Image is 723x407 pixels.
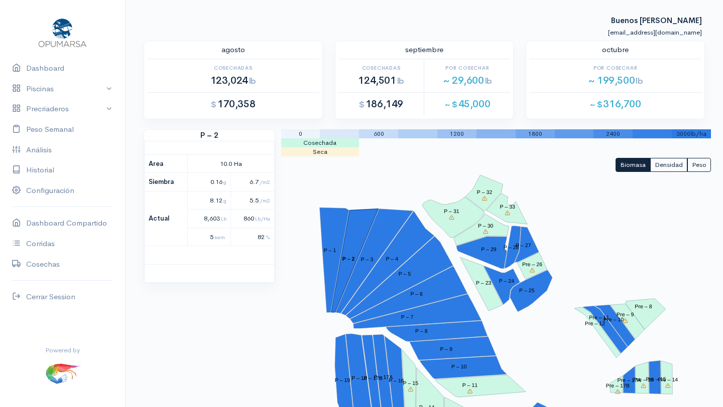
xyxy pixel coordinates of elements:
tspan: P – 6 [410,291,423,297]
th: Actual [145,191,188,246]
tspan: P – 24 [499,278,514,284]
h6: Por Cosechar [424,65,510,71]
tspan: P – 29 [481,247,497,253]
tspan: Pre – 16 [633,377,653,383]
span: 0 [299,130,302,138]
small: [EMAIL_ADDRESS][DOMAIN_NAME] [608,28,702,37]
tspan: P – 10 [451,364,467,370]
span: sem. [214,234,226,241]
span: 1200 [450,130,464,138]
tspan: P – 4 [386,256,398,262]
td: 0.16 [188,173,231,191]
tspan: P – 2 [342,256,354,262]
tspan: Pre – 9 [617,312,634,318]
th: Area [145,154,188,173]
td: 5.5 [231,191,274,210]
tspan: Pre – 17A [617,377,641,383]
td: 5 [188,228,231,246]
td: Cosechada [281,138,359,147]
span: 600 [374,130,384,138]
span: lb [397,76,404,86]
td: 82 [231,228,274,246]
span: lb [485,76,492,86]
tspan: P – 30 [478,223,494,229]
tspan: P – 16 [389,378,404,384]
tspan: P – 1 [323,248,336,254]
tspan: P – 32 [477,189,493,195]
button: Densidad [650,158,687,172]
td: 8,603 [188,210,231,228]
span: Lb [221,215,226,222]
span: lb [249,76,256,86]
tspan: P – 15 [403,380,418,386]
tspan: P – 17B [364,375,383,381]
h6: Por Cosechar [529,65,701,71]
tspan: P – 17A [374,374,393,380]
tspan: P – 3 [360,257,373,263]
span: /m2 [260,178,270,185]
span: g [223,197,226,204]
span: Densidad [655,160,683,169]
tspan: P – 27 [516,242,531,248]
span: 123,024 [210,74,256,87]
tspan: P – 23 [476,280,492,286]
span: $ [359,99,365,110]
tspan: Pre – 11 [589,315,609,321]
span: % [266,234,270,241]
tspan: Pre – 17B [606,383,630,389]
td: 6.7 [231,173,274,191]
span: $ [211,99,216,110]
tspan: P – 18 [351,375,367,381]
span: 1800 [528,130,542,138]
span: Peso [692,160,706,169]
span: ~ 29,600 [443,74,492,87]
tspan: P – 8 [415,328,428,334]
button: Biomasa [616,158,650,172]
tspan: Pre – 14 [658,377,678,383]
tspan: Pre – 15 [646,376,666,382]
tspan: P – 25 [519,287,535,293]
span: /m2 [260,197,270,204]
span: 316,700 [590,98,641,110]
span: g [223,178,226,185]
strong: P – 2 [144,130,275,141]
span: 186,149 [359,98,403,110]
div: octubre [523,44,707,56]
tspan: P – 9 [440,346,452,352]
tspan: P – 11 [462,382,477,388]
tspan: P – 7 [401,314,413,320]
div: agosto [141,44,325,56]
tspan: Pre – 10 [604,317,624,323]
tspan: P – 33 [500,204,515,210]
img: Opumarsa [36,16,89,48]
tspan: P – 28 [504,244,519,250]
span: Biomasa [620,160,646,169]
h6: Cosechadas [338,65,424,71]
h6: Cosechadas [147,65,319,71]
img: ... [45,355,81,391]
span: 170,358 [211,98,255,110]
tspan: Pre – 26 [522,261,542,267]
div: septiembre [332,44,517,56]
span: ~ 199,500 [588,74,643,87]
span: ~ $ [445,99,457,110]
th: Siembra [145,173,188,191]
td: 10.0 Ha [188,154,274,173]
span: 45,000 [445,98,490,110]
tspan: P – 19 [334,377,350,383]
span: lb [636,76,643,86]
td: 8.12 [188,191,231,210]
tspan: Pre – 12 [585,321,605,327]
tspan: P – 31 [444,209,459,215]
span: 2400 [606,130,620,138]
td: 860 [231,210,274,228]
span: Lb/Ha [255,215,270,222]
span: ~ $ [590,99,602,110]
strong: Buenos [PERSON_NAME] [611,6,702,25]
td: Seca [281,147,359,156]
span: lb/ha [690,130,706,138]
span: 3000 [676,130,690,138]
button: Peso [687,158,711,172]
span: 124,501 [358,74,404,87]
tspan: P – 5 [398,271,411,277]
